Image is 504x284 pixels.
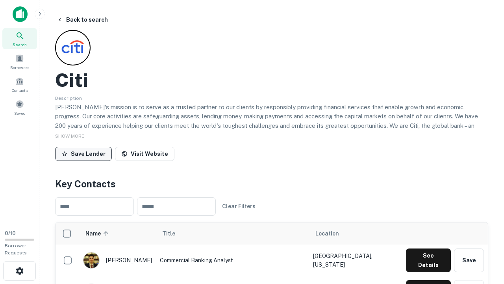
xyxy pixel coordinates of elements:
h2: Citi [55,69,88,92]
button: Back to search [54,13,111,27]
span: 0 / 10 [5,230,16,236]
span: Contacts [12,87,28,93]
button: Save [454,248,484,272]
img: 1753279374948 [83,252,99,268]
span: Borrowers [10,64,29,71]
span: SHOW MORE [55,133,84,139]
iframe: Chat Widget [465,221,504,259]
img: capitalize-icon.png [13,6,28,22]
span: Location [315,229,339,238]
td: [GEOGRAPHIC_DATA], [US_STATE] [309,245,402,276]
button: Save Lender [55,147,112,161]
td: Commercial Banking Analyst [156,245,309,276]
h4: Key Contacts [55,177,488,191]
a: Search [2,28,37,49]
div: [PERSON_NAME] [83,252,152,269]
button: See Details [406,248,451,272]
span: Name [85,229,111,238]
span: Borrower Requests [5,243,27,256]
p: [PERSON_NAME]'s mission is to serve as a trusted partner to our clients by responsibly providing ... [55,103,488,149]
th: Name [79,222,156,245]
a: Borrowers [2,51,37,72]
a: Visit Website [115,147,174,161]
span: Search [13,41,27,48]
a: Contacts [2,74,37,95]
span: Description [55,95,82,101]
a: Saved [2,97,37,118]
th: Location [309,222,402,245]
button: Clear Filters [219,199,259,213]
span: Title [162,229,185,238]
th: Title [156,222,309,245]
span: Saved [14,110,26,116]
